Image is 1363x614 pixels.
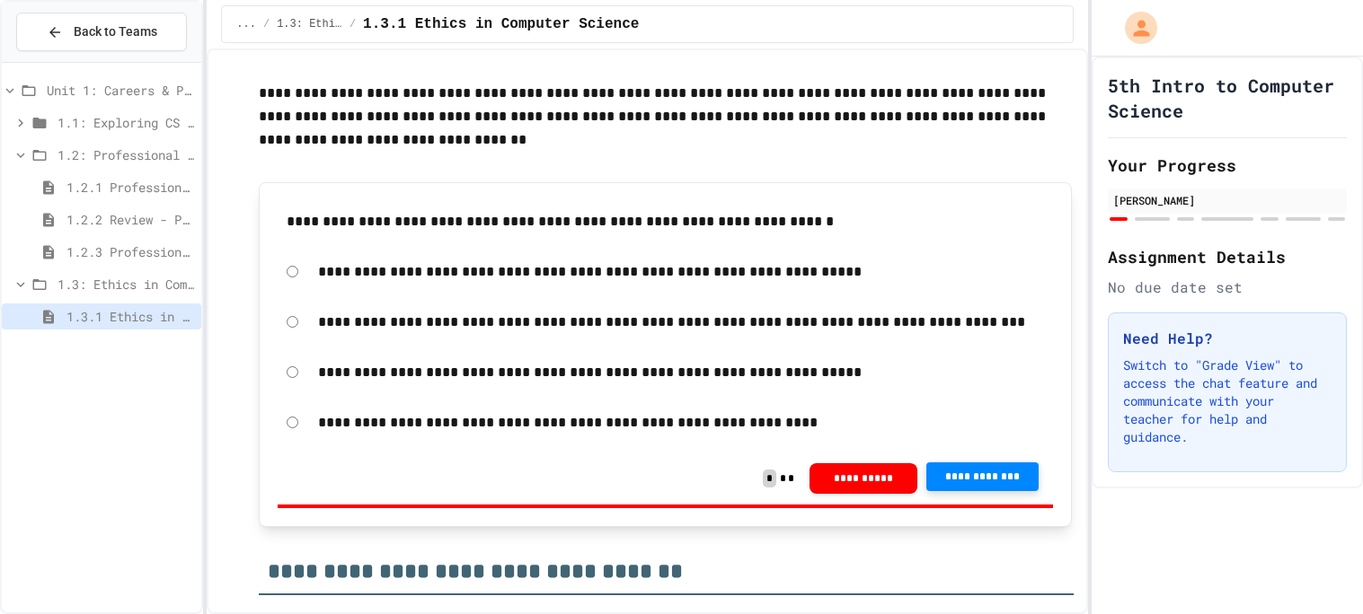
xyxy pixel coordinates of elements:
[58,113,194,132] span: 1.1: Exploring CS Careers
[277,17,342,31] span: 1.3: Ethics in Computing
[1113,192,1341,208] div: [PERSON_NAME]
[263,17,270,31] span: /
[1106,7,1162,48] div: My Account
[1123,328,1332,349] h3: Need Help?
[1108,153,1347,178] h2: Your Progress
[66,242,194,261] span: 1.2.3 Professional Communication Challenge
[350,17,356,31] span: /
[58,275,194,294] span: 1.3: Ethics in Computing
[66,210,194,229] span: 1.2.2 Review - Professional Communication
[66,307,194,326] span: 1.3.1 Ethics in Computer Science
[236,17,256,31] span: ...
[363,13,639,35] span: 1.3.1 Ethics in Computer Science
[1108,73,1347,123] h1: 5th Intro to Computer Science
[1123,356,1332,446] p: Switch to "Grade View" to access the chat feature and communicate with your teacher for help and ...
[58,145,194,164] span: 1.2: Professional Communication
[47,81,194,100] span: Unit 1: Careers & Professionalism
[66,178,194,197] span: 1.2.1 Professional Communication
[1108,244,1347,269] h2: Assignment Details
[1108,276,1347,298] div: No due date set
[74,22,157,41] span: Back to Teams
